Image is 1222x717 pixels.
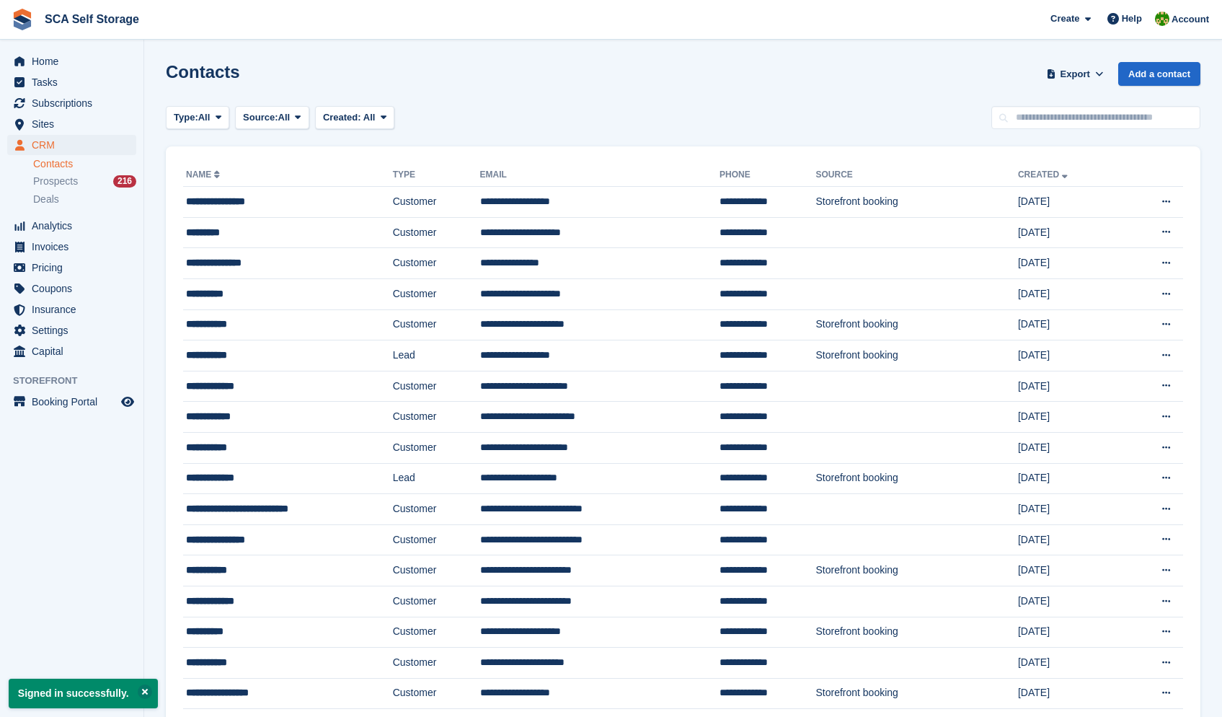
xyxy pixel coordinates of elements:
span: Created: [323,112,361,123]
span: Home [32,51,118,71]
td: Customer [393,278,480,309]
th: Email [480,164,720,187]
td: Storefront booking [815,309,1017,340]
td: [DATE] [1018,432,1123,463]
td: Lead [393,340,480,371]
a: Deals [33,192,136,207]
span: Sites [32,114,118,134]
span: Invoices [32,237,118,257]
span: All [363,112,376,123]
img: stora-icon-8386f47178a22dfd0bd8f6a31ec36ba5ce8667c1dd55bd0f319d3a0aa187defe.svg [12,9,33,30]
td: [DATE] [1018,648,1123,679]
td: Customer [393,248,480,279]
td: Customer [393,187,480,218]
td: Storefront booking [815,617,1017,648]
a: menu [7,392,136,412]
span: Booking Portal [32,392,118,412]
td: [DATE] [1018,524,1123,555]
a: menu [7,51,136,71]
td: Storefront booking [815,555,1017,586]
td: [DATE] [1018,402,1123,433]
td: [DATE] [1018,340,1123,371]
a: Created [1018,170,1071,180]
td: Storefront booking [815,187,1017,218]
th: Phone [720,164,815,187]
td: Customer [393,432,480,463]
span: Prospects [33,175,78,188]
button: Export [1043,62,1107,86]
span: Export [1061,67,1090,82]
span: Storefront [13,374,143,388]
span: Insurance [32,299,118,320]
a: menu [7,341,136,361]
td: Customer [393,678,480,709]
a: Name [186,170,223,180]
td: [DATE] [1018,187,1123,218]
span: Source: [243,110,278,125]
span: Analytics [32,216,118,236]
td: Customer [393,648,480,679]
td: Lead [393,463,480,494]
a: menu [7,299,136,320]
a: menu [7,93,136,113]
span: All [278,110,291,125]
td: [DATE] [1018,463,1123,494]
a: menu [7,72,136,92]
div: 216 [113,175,136,188]
td: [DATE] [1018,617,1123,648]
th: Type [393,164,480,187]
button: Source: All [235,106,309,130]
td: Customer [393,617,480,648]
span: Settings [32,320,118,340]
span: All [198,110,211,125]
a: menu [7,135,136,155]
a: menu [7,258,136,278]
td: [DATE] [1018,678,1123,709]
td: Customer [393,524,480,555]
td: Storefront booking [815,463,1017,494]
th: Source [815,164,1017,187]
td: [DATE] [1018,371,1123,402]
h1: Contacts [166,62,240,82]
td: [DATE] [1018,555,1123,586]
td: [DATE] [1018,278,1123,309]
td: Customer [393,555,480,586]
span: Help [1122,12,1142,26]
span: Create [1050,12,1079,26]
p: Signed in successfully. [9,679,158,708]
span: Type: [174,110,198,125]
a: Add a contact [1118,62,1200,86]
td: Customer [393,494,480,525]
span: Deals [33,193,59,206]
a: menu [7,278,136,299]
td: Storefront booking [815,678,1017,709]
td: [DATE] [1018,586,1123,617]
td: Customer [393,402,480,433]
a: menu [7,320,136,340]
img: Sam Chapman [1155,12,1169,26]
td: [DATE] [1018,217,1123,248]
a: menu [7,114,136,134]
a: Contacts [33,157,136,171]
td: [DATE] [1018,248,1123,279]
a: SCA Self Storage [39,7,145,31]
td: [DATE] [1018,309,1123,340]
td: Storefront booking [815,340,1017,371]
td: Customer [393,371,480,402]
button: Created: All [315,106,394,130]
span: Subscriptions [32,93,118,113]
td: Customer [393,586,480,617]
button: Type: All [166,106,229,130]
span: Capital [32,341,118,361]
a: Prospects 216 [33,174,136,189]
span: Coupons [32,278,118,299]
span: Pricing [32,258,118,278]
td: [DATE] [1018,494,1123,525]
td: Customer [393,309,480,340]
span: Tasks [32,72,118,92]
td: Customer [393,217,480,248]
span: CRM [32,135,118,155]
a: menu [7,237,136,257]
a: menu [7,216,136,236]
a: Preview store [119,393,136,410]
